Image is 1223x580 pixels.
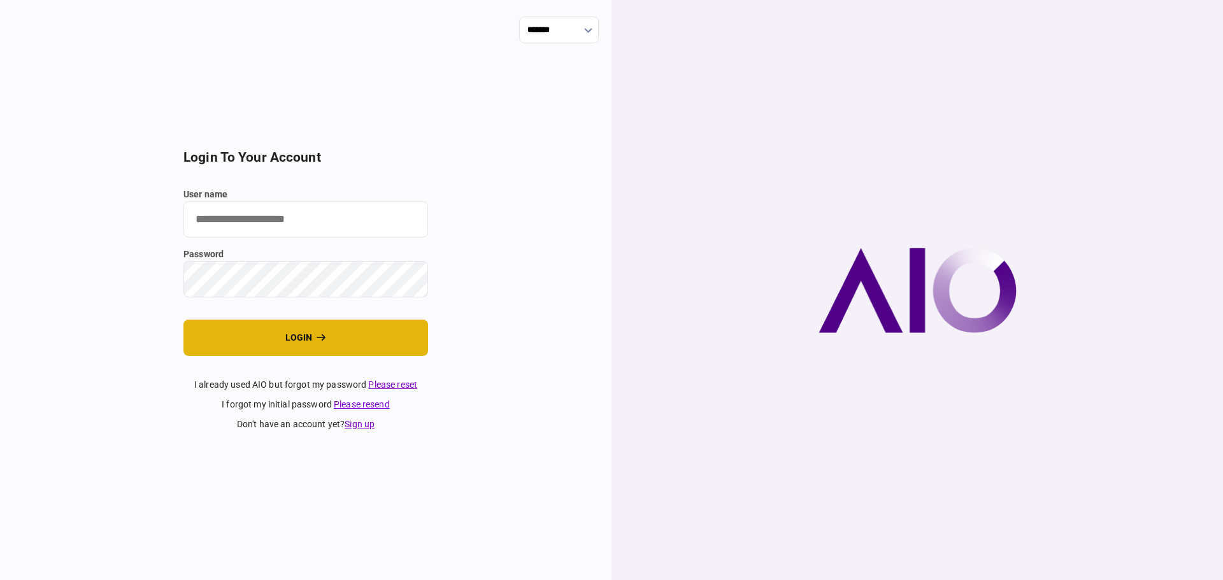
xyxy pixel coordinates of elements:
[334,399,390,409] a: Please resend
[183,418,428,431] div: don't have an account yet ?
[368,379,417,390] a: Please reset
[519,17,599,43] input: show language options
[183,320,428,356] button: login
[183,201,428,237] input: user name
[183,188,428,201] label: user name
[183,378,428,392] div: I already used AIO but forgot my password
[183,150,428,166] h2: login to your account
[345,419,375,429] a: Sign up
[183,398,428,411] div: I forgot my initial password
[183,261,428,297] input: password
[819,248,1017,333] img: AIO company logo
[183,248,428,261] label: password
